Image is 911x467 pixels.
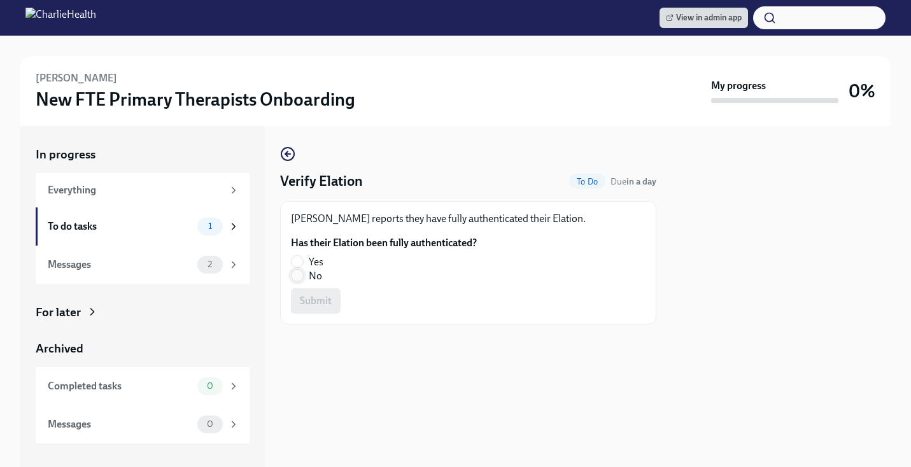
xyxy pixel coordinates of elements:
[849,80,875,102] h3: 0%
[36,173,250,207] a: Everything
[666,11,742,24] span: View in admin app
[291,212,646,226] p: [PERSON_NAME] reports they have fully authenticated their Elation.
[36,304,81,321] div: For later
[36,304,250,321] a: For later
[36,207,250,246] a: To do tasks1
[660,8,748,28] a: View in admin app
[48,258,192,272] div: Messages
[200,260,220,269] span: 2
[291,236,477,250] label: Has their Elation been fully authenticated?
[199,419,221,429] span: 0
[36,246,250,284] a: Messages2
[36,146,250,163] a: In progress
[36,367,250,405] a: Completed tasks0
[280,172,363,191] h4: Verify Elation
[48,379,192,393] div: Completed tasks
[36,340,250,357] a: Archived
[626,176,656,187] strong: in a day
[201,221,220,231] span: 1
[36,405,250,443] a: Messages0
[48,220,192,233] div: To do tasks
[569,177,605,186] span: To Do
[48,183,223,197] div: Everything
[711,79,766,93] strong: My progress
[25,8,96,28] img: CharlieHealth
[611,176,656,188] span: September 17th, 2025 09:00
[199,381,221,391] span: 0
[309,255,323,269] span: Yes
[48,417,192,431] div: Messages
[36,88,355,111] h3: New FTE Primary Therapists Onboarding
[36,71,117,85] h6: [PERSON_NAME]
[309,269,322,283] span: No
[611,176,656,187] span: Due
